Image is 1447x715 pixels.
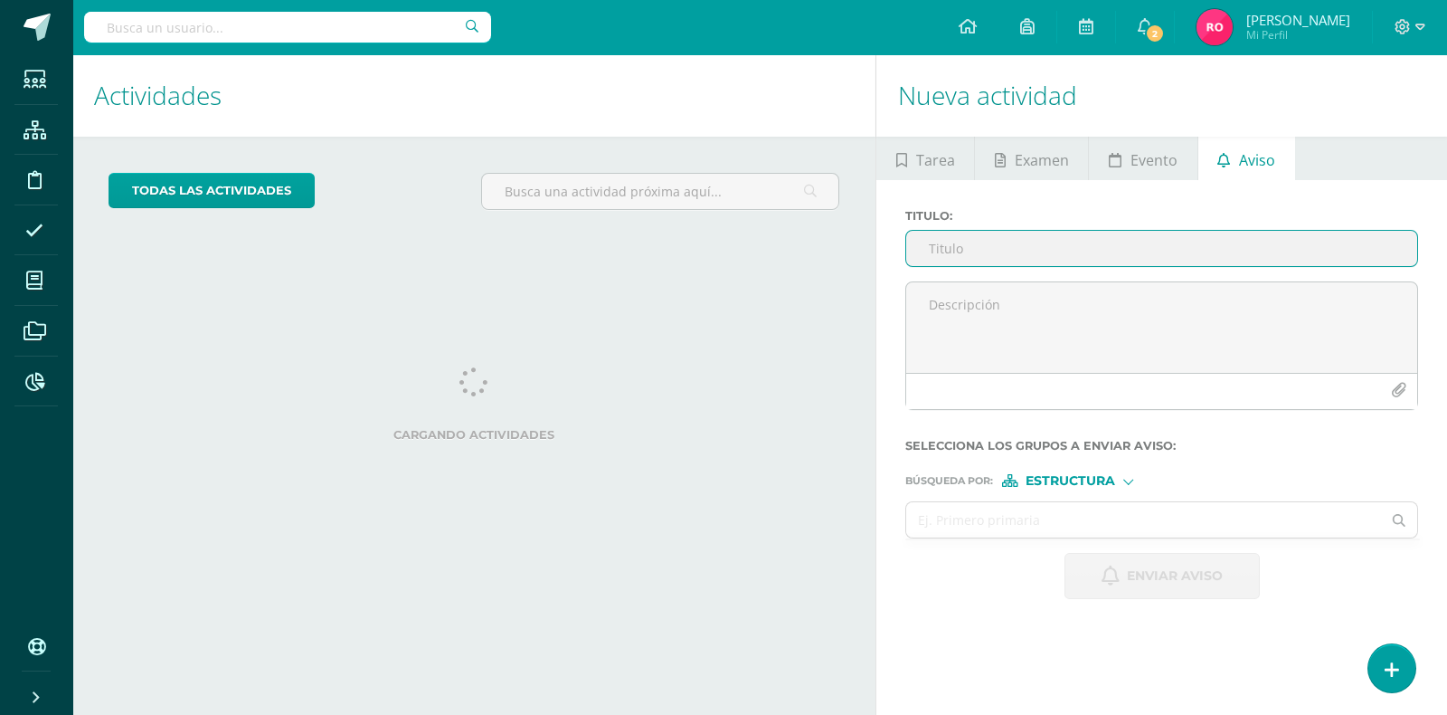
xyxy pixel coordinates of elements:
[482,174,838,209] input: Busca una actividad próxima aquí...
[905,209,1418,223] label: Titulo :
[975,137,1088,180] a: Examen
[109,428,839,442] label: Cargando actividades
[1127,554,1223,598] span: Enviar aviso
[84,12,491,43] input: Busca un usuario...
[109,173,315,208] a: todas las Actividades
[1089,137,1196,180] a: Evento
[1130,138,1177,182] span: Evento
[906,231,1417,266] input: Titulo
[876,137,974,180] a: Tarea
[916,138,955,182] span: Tarea
[1064,553,1260,599] button: Enviar aviso
[1198,137,1295,180] a: Aviso
[1015,138,1069,182] span: Examen
[1196,9,1233,45] img: 9ed3ab4ddce8f95826e4430dc4482ce6.png
[1239,138,1275,182] span: Aviso
[1246,27,1350,43] span: Mi Perfil
[1002,474,1138,487] div: [object Object]
[905,476,993,486] span: Búsqueda por :
[94,54,854,137] h1: Actividades
[905,439,1418,453] label: Selecciona los grupos a enviar aviso :
[906,502,1381,538] input: Ej. Primero primaria
[898,54,1425,137] h1: Nueva actividad
[1145,24,1165,43] span: 2
[1246,11,1350,29] span: [PERSON_NAME]
[1026,476,1115,486] span: Estructura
